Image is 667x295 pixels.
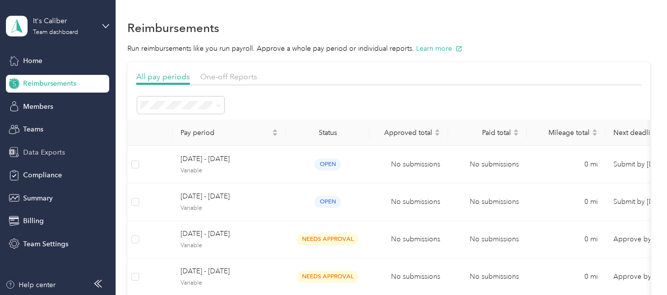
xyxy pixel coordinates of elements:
[535,129,590,137] span: Mileage total
[314,196,341,207] span: open
[173,120,286,146] th: Pay period
[181,266,278,277] span: [DATE] - [DATE]
[612,240,667,295] iframe: Everlance-gr Chat Button Frame
[272,128,278,133] span: caret-up
[448,183,527,221] td: No submissions
[181,229,278,239] span: [DATE] - [DATE]
[33,16,94,26] div: It's Caliber
[448,146,527,183] td: No submissions
[513,131,519,137] span: caret-down
[592,131,598,137] span: caret-down
[527,146,606,183] td: 0 mi
[513,128,519,133] span: caret-up
[127,43,650,54] p: Run reimbursements like you run payroll. Approve a whole pay period or individual reports.
[369,183,448,221] td: No submissions
[294,129,362,137] div: Status
[23,239,68,249] span: Team Settings
[416,43,462,54] button: Learn more
[23,78,76,89] span: Reimbursements
[297,233,359,245] span: needs approval
[527,183,606,221] td: 0 mi
[23,56,42,66] span: Home
[181,204,278,213] span: Variable
[448,221,527,258] td: No submissions
[527,221,606,258] td: 0 mi
[200,72,257,81] span: One-off Reports
[297,271,359,282] span: needs approval
[314,159,341,170] span: open
[377,129,432,137] span: Approved total
[369,146,448,183] td: No submissions
[272,131,278,137] span: caret-down
[527,120,606,146] th: Mileage total
[127,23,219,33] h1: Reimbursements
[136,72,190,81] span: All pay periods
[23,147,65,158] span: Data Exports
[369,221,448,258] td: No submissions
[181,279,278,288] span: Variable
[23,170,62,180] span: Compliance
[181,241,278,250] span: Variable
[33,30,78,35] div: Team dashboard
[23,216,44,226] span: Billing
[23,124,43,134] span: Teams
[23,101,53,112] span: Members
[456,129,511,137] span: Paid total
[181,166,278,175] span: Variable
[448,120,527,146] th: Paid total
[23,193,53,203] span: Summary
[181,191,278,202] span: [DATE] - [DATE]
[369,120,448,146] th: Approved total
[434,131,440,137] span: caret-down
[181,154,278,164] span: [DATE] - [DATE]
[5,280,56,290] button: Help center
[181,129,270,137] span: Pay period
[592,128,598,133] span: caret-up
[434,128,440,133] span: caret-up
